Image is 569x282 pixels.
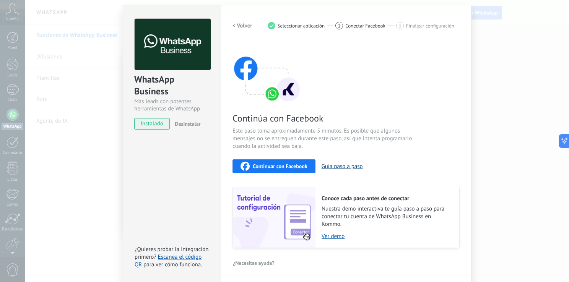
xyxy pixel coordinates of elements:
[322,233,452,240] a: Ver demo
[322,205,452,228] span: Nuestra demo interactiva te guía paso a paso para conectar tu cuenta de WhatsApp Business en Kommo.
[175,120,200,127] span: Desinstalar
[232,22,252,29] h2: < Volver
[253,164,307,169] span: Continuar con Facebook
[345,23,385,29] span: Conectar Facebook
[135,246,209,261] span: ¿Quieres probar la integración primero?
[232,112,415,124] span: Continúa con Facebook
[232,257,275,269] button: ¿Necesitas ayuda?
[134,98,210,112] div: Más leads con potentes herramientas de WhatsApp
[172,118,200,130] button: Desinstalar
[233,260,275,266] span: ¿Necesitas ayuda?
[135,118,169,130] span: instalado
[322,195,452,202] h2: Conoce cada paso antes de conectar
[232,159,315,173] button: Continuar con Facebook
[338,23,341,29] span: 2
[398,23,401,29] span: 3
[135,253,202,268] a: Escanea el código QR
[322,163,363,170] button: Guía paso a paso
[135,19,211,70] img: logo_main.png
[232,19,252,32] button: < Volver
[232,127,415,150] span: Este paso toma aproximadamente 5 minutos. Es posible que algunos mensajes no se entreguen durante...
[134,73,210,98] div: WhatsApp Business
[232,42,301,103] img: connect with facebook
[406,23,454,29] span: Finalizar configuración
[278,23,325,29] span: Seleccionar aplicación
[143,261,202,268] span: para ver cómo funciona.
